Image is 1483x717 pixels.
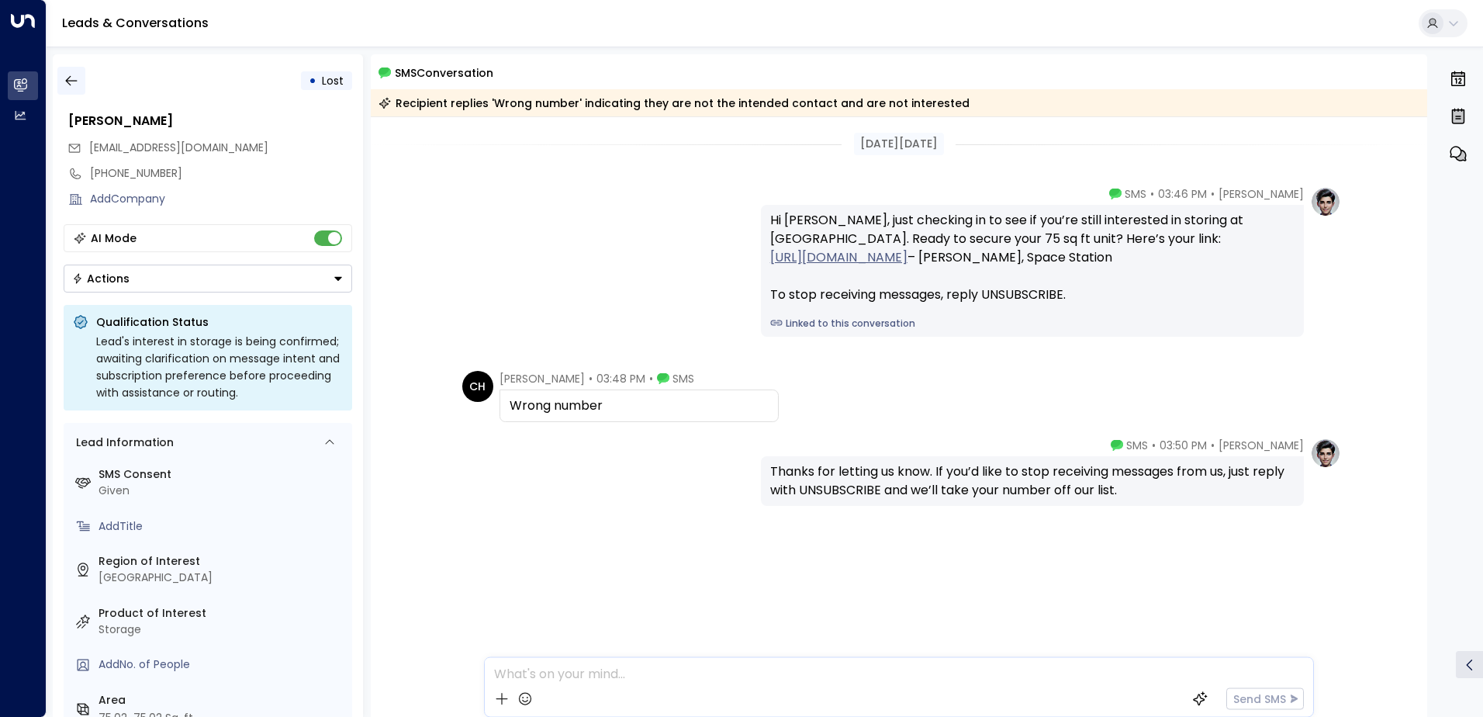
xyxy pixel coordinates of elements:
[1152,438,1156,453] span: •
[96,314,343,330] p: Qualification Status
[99,466,346,483] label: SMS Consent
[90,165,352,182] div: [PHONE_NUMBER]
[99,692,346,708] label: Area
[99,553,346,570] label: Region of Interest
[64,265,352,293] button: Actions
[596,371,645,386] span: 03:48 PM
[1126,438,1148,453] span: SMS
[770,462,1295,500] div: Thanks for letting us know. If you’d like to stop receiving messages from us, just reply with UNS...
[68,112,352,130] div: [PERSON_NAME]
[99,518,346,535] div: AddTitle
[89,140,268,155] span: [EMAIL_ADDRESS][DOMAIN_NAME]
[62,14,209,32] a: Leads & Conversations
[1211,186,1215,202] span: •
[1125,186,1146,202] span: SMS
[309,67,316,95] div: •
[64,265,352,293] div: Button group with a nested menu
[96,333,343,401] div: Lead's interest in storage is being confirmed; awaiting clarification on message intent and subsc...
[322,73,344,88] span: Lost
[854,133,944,155] div: [DATE][DATE]
[1158,186,1207,202] span: 03:46 PM
[500,371,585,386] span: [PERSON_NAME]
[770,211,1295,304] div: Hi [PERSON_NAME], just checking in to see if you’re still interested in storing at [GEOGRAPHIC_DA...
[99,570,346,586] div: [GEOGRAPHIC_DATA]
[71,435,174,451] div: Lead Information
[1211,438,1215,453] span: •
[589,371,593,386] span: •
[649,371,653,386] span: •
[770,248,907,267] a: [URL][DOMAIN_NAME]
[89,140,268,156] span: catherineholding@live.co.uk
[99,605,346,622] label: Product of Interest
[672,371,694,386] span: SMS
[1150,186,1154,202] span: •
[72,272,130,286] div: Actions
[1310,438,1341,469] img: profile-logo.png
[1310,186,1341,217] img: profile-logo.png
[90,191,352,207] div: AddCompany
[91,230,137,246] div: AI Mode
[99,656,346,673] div: AddNo. of People
[510,397,769,415] div: Wrong number
[1219,186,1304,202] span: [PERSON_NAME]
[1160,438,1207,453] span: 03:50 PM
[770,317,1295,331] a: Linked to this conversation
[379,95,970,111] div: Recipient replies 'Wrong number' indicating they are not the intended contact and are not interested
[395,64,493,81] span: SMS Conversation
[1219,438,1304,453] span: [PERSON_NAME]
[462,371,493,402] div: CH
[99,622,346,638] div: Storage
[99,483,346,499] div: Given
